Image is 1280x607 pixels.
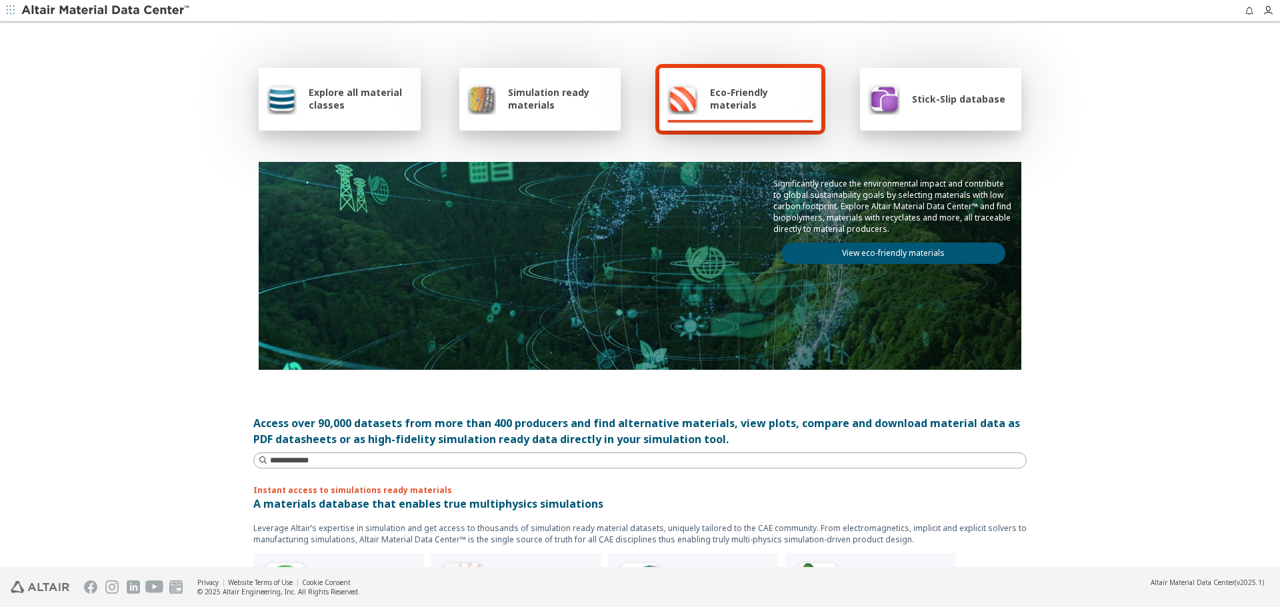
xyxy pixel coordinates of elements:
img: Altair Engineering [11,581,69,593]
a: Privacy [197,578,219,587]
p: Instant access to simulations ready materials [253,484,1027,496]
a: Website Terms of Use [228,578,293,587]
p: Leverage Altair’s expertise in simulation and get access to thousands of simulation ready materia... [253,522,1027,545]
div: (v2025.1) [1151,578,1264,587]
span: Explore all material classes [309,86,413,111]
span: Simulation ready materials [508,86,613,111]
p: Significantly reduce the environmental impact and contribute to global sustainability goals by se... [773,178,1013,235]
a: Cookie Consent [302,578,351,587]
span: Altair Material Data Center [1151,578,1235,587]
span: Eco-Friendly materials [710,86,813,111]
span: Stick-Slip database [912,93,1005,105]
p: A materials database that enables true multiphysics simulations [253,496,1027,512]
img: Simulation ready materials [467,83,496,115]
img: Stick-Slip database [868,83,900,115]
div: © 2025 Altair Engineering, Inc. All Rights Reserved. [197,587,360,596]
img: Altair Material Data Center [21,4,191,17]
img: Explore all material classes [267,83,297,115]
a: View eco-friendly materials [781,243,1005,264]
img: Eco-Friendly materials [667,83,698,115]
div: Access over 90,000 datasets from more than 400 producers and find alternative materials, view plo... [253,415,1027,447]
